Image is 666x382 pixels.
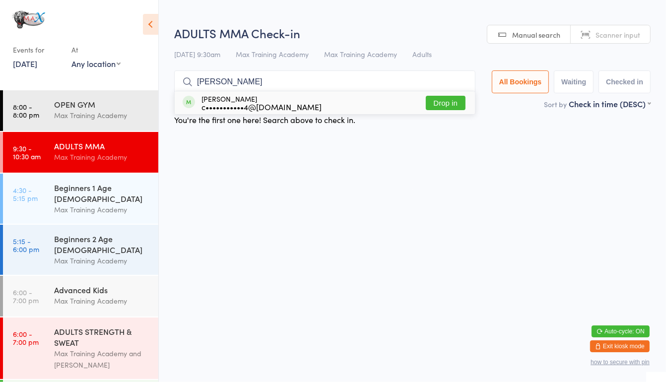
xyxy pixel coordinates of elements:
button: All Bookings [492,70,549,93]
a: 9:30 -10:30 amADULTS MMAMax Training Academy [3,132,158,173]
div: Max Training Academy [54,110,150,121]
time: 8:00 - 8:00 pm [13,103,39,119]
button: how to secure with pin [591,359,650,366]
button: Exit kiosk mode [590,340,650,352]
h2: ADULTS MMA Check-in [174,25,651,41]
div: c•••••••••••4@[DOMAIN_NAME] [201,103,322,111]
time: 4:30 - 5:15 pm [13,186,38,202]
div: Max Training Academy [54,151,150,163]
a: 6:00 -7:00 pmADULTS STRENGTH & SWEATMax Training Academy and [PERSON_NAME] [3,318,158,379]
div: OPEN GYM [54,99,150,110]
time: 6:00 - 7:00 pm [13,330,39,346]
div: [PERSON_NAME] [201,95,322,111]
div: Beginners 2 Age [DEMOGRAPHIC_DATA] [54,233,150,255]
span: Scanner input [596,30,640,40]
div: Max Training Academy and [PERSON_NAME] [54,348,150,371]
button: Drop in [426,96,466,110]
span: Max Training Academy [236,49,309,59]
button: Auto-cycle: ON [592,325,650,337]
div: ADULTS STRENGTH & SWEAT [54,326,150,348]
div: Any location [71,58,121,69]
a: 8:00 -8:00 pmOPEN GYMMax Training Academy [3,90,158,131]
div: Max Training Academy [54,295,150,307]
div: Max Training Academy [54,204,150,215]
span: Manual search [512,30,560,40]
div: Max Training Academy [54,255,150,266]
div: At [71,42,121,58]
a: 5:15 -6:00 pmBeginners 2 Age [DEMOGRAPHIC_DATA]Max Training Academy [3,225,158,275]
input: Search [174,70,475,93]
a: [DATE] [13,58,37,69]
span: Adults [412,49,432,59]
div: Advanced Kids [54,284,150,295]
img: MAX Training Academy Ltd [10,7,47,32]
a: 4:30 -5:15 pmBeginners 1 Age [DEMOGRAPHIC_DATA]Max Training Academy [3,174,158,224]
div: ADULTS MMA [54,140,150,151]
label: Sort by [544,99,567,109]
button: Waiting [554,70,594,93]
div: Beginners 1 Age [DEMOGRAPHIC_DATA] [54,182,150,204]
div: Check in time (DESC) [569,98,651,109]
time: 9:30 - 10:30 am [13,144,41,160]
button: Checked in [599,70,651,93]
time: 6:00 - 7:00 pm [13,288,39,304]
a: 6:00 -7:00 pmAdvanced KidsMax Training Academy [3,276,158,317]
span: Max Training Academy [324,49,397,59]
span: [DATE] 9:30am [174,49,220,59]
div: Events for [13,42,62,58]
time: 5:15 - 6:00 pm [13,237,39,253]
div: You're the first one here! Search above to check in. [174,114,355,125]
